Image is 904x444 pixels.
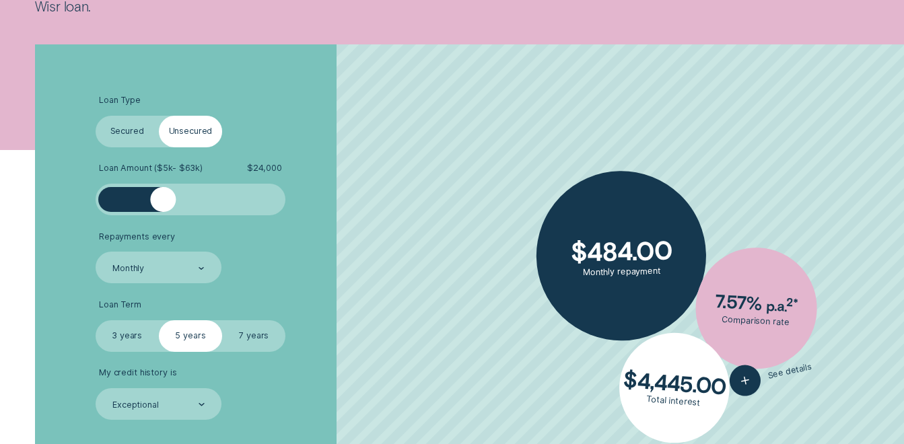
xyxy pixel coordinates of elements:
span: $ 24,000 [247,163,282,174]
label: 7 years [222,320,285,352]
label: Secured [96,116,159,147]
label: 5 years [159,320,222,352]
label: Unsecured [159,116,222,147]
div: Exceptional [112,400,159,410]
button: See details [727,351,815,399]
span: See details [767,361,813,381]
span: Loan Term [99,299,141,310]
span: My credit history is [99,367,177,378]
span: Loan Type [99,95,141,106]
span: Loan Amount ( $5k - $63k ) [99,163,203,174]
div: Monthly [112,263,144,274]
label: 3 years [96,320,159,352]
span: Repayments every [99,231,175,242]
